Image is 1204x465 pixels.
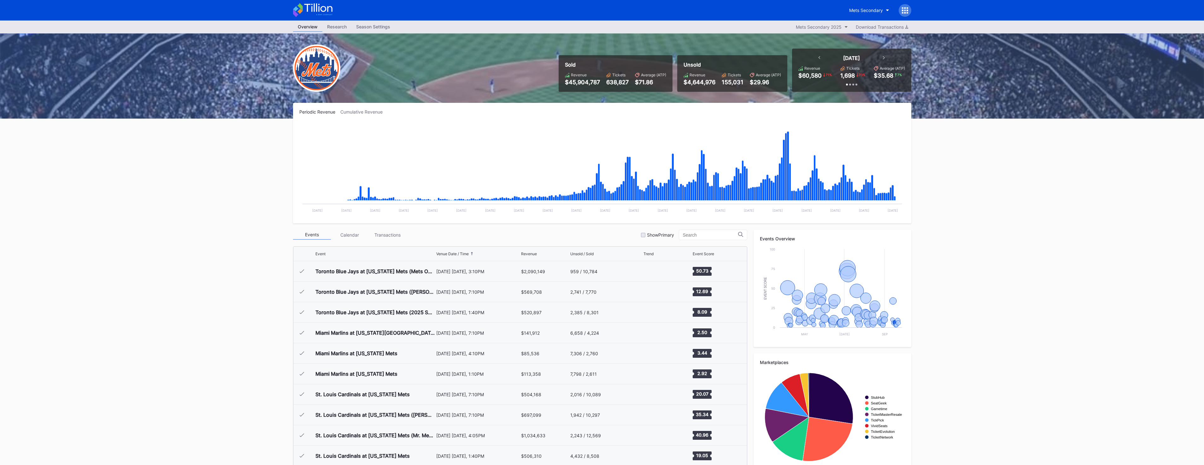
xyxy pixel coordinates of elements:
[728,73,741,77] div: Tickets
[315,391,410,397] div: St. Louis Cardinals at [US_STATE] Mets
[856,24,908,30] div: Download Transactions
[436,310,520,315] div: [DATE] [DATE], 1:40PM
[770,247,775,251] text: 100
[456,209,467,212] text: [DATE]
[722,79,743,85] div: 155,031
[772,209,783,212] text: [DATE]
[521,433,545,438] div: $1,034,633
[521,371,541,377] div: $113,358
[853,23,911,31] button: Download Transactions
[846,66,860,71] div: Tickets
[315,371,397,377] div: Miami Marlins at [US_STATE] Mets
[293,22,322,32] a: Overview
[641,73,666,77] div: Average (ATP)
[643,304,662,320] svg: Chart title
[643,251,654,256] div: Trend
[369,230,407,240] div: Transactions
[858,72,866,77] div: 73 %
[521,330,540,336] div: $141,912
[570,392,601,397] div: 2,016 / 10,089
[436,433,520,438] div: [DATE] [DATE], 4:05PM
[436,251,469,256] div: Venue Date / Time
[796,24,842,30] div: Mets Secondary 2025
[521,453,542,459] div: $506,310
[571,73,587,77] div: Revenue
[315,432,435,439] div: St. Louis Cardinals at [US_STATE] Mets (Mr. Met Empire State Building Bobblehead Giveaway)
[697,371,707,376] text: 2.92
[804,66,820,71] div: Revenue
[521,251,537,256] div: Revenue
[570,269,597,274] div: 959 / 10,784
[331,230,369,240] div: Calendar
[340,109,388,115] div: Cumulative Revenue
[643,263,662,279] svg: Chart title
[888,209,898,212] text: [DATE]
[436,392,520,397] div: [DATE] [DATE], 7:10PM
[635,79,666,85] div: $71.86
[570,351,598,356] div: 7,306 / 2,760
[840,72,855,79] div: 1,698
[565,79,600,85] div: $45,904,787
[600,209,610,212] text: [DATE]
[859,209,869,212] text: [DATE]
[436,453,520,459] div: [DATE] [DATE], 1:40PM
[871,418,884,422] text: TickPick
[521,412,541,418] div: $697,099
[570,251,594,256] div: Unsold / Sold
[485,209,495,212] text: [DATE]
[844,4,894,16] button: Mets Secondary
[825,72,832,77] div: 71 %
[436,289,520,295] div: [DATE] [DATE], 7:10PM
[322,22,351,31] div: Research
[315,330,435,336] div: Miami Marlins at [US_STATE][GEOGRAPHIC_DATA] (Bark at the Park)
[874,72,893,79] div: $35.68
[436,412,520,418] div: [DATE] [DATE], 7:10PM
[312,209,323,212] text: [DATE]
[521,392,541,397] div: $504,168
[612,73,625,77] div: Tickets
[697,309,707,315] text: 8.09
[521,351,539,356] div: $85,536
[351,22,395,32] a: Season Settings
[871,435,893,439] text: TicketNetwork
[686,209,696,212] text: [DATE]
[771,306,775,310] text: 25
[684,62,781,68] div: Unsold
[436,269,520,274] div: [DATE] [DATE], 3:10PM
[570,412,600,418] div: 1,942 / 10,297
[696,289,708,294] text: 12.69
[315,251,326,256] div: Event
[315,453,410,459] div: St. Louis Cardinals at [US_STATE] Mets
[771,267,775,271] text: 75
[760,236,905,241] div: Events Overview
[643,427,662,443] svg: Chart title
[643,448,662,464] svg: Chart title
[315,309,435,315] div: Toronto Blue Jays at [US_STATE] Mets (2025 Schedule Picture Frame Giveaway)
[801,332,808,336] text: May
[370,209,380,212] text: [DATE]
[436,351,520,356] div: [DATE] [DATE], 4:10PM
[771,286,775,290] text: 50
[570,330,599,336] div: 6,658 / 4,224
[744,209,754,212] text: [DATE]
[299,109,340,115] div: Periodic Revenue
[756,73,781,77] div: Average (ATP)
[299,122,905,217] svg: Chart title
[521,269,545,274] div: $2,090,149
[542,209,553,212] text: [DATE]
[341,209,351,212] text: [DATE]
[643,325,662,341] svg: Chart title
[315,289,435,295] div: Toronto Blue Jays at [US_STATE] Mets ([PERSON_NAME] Players Pin Giveaway)
[696,453,708,458] text: 19.05
[521,289,542,295] div: $569,708
[398,209,409,212] text: [DATE]
[871,424,888,428] text: VividSeats
[696,268,708,274] text: 50.73
[690,73,705,77] div: Revenue
[683,232,738,238] input: Search
[696,412,708,417] text: 35.34
[570,453,599,459] div: 4,432 / 8,508
[801,209,812,212] text: [DATE]
[684,79,715,85] div: $4,644,976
